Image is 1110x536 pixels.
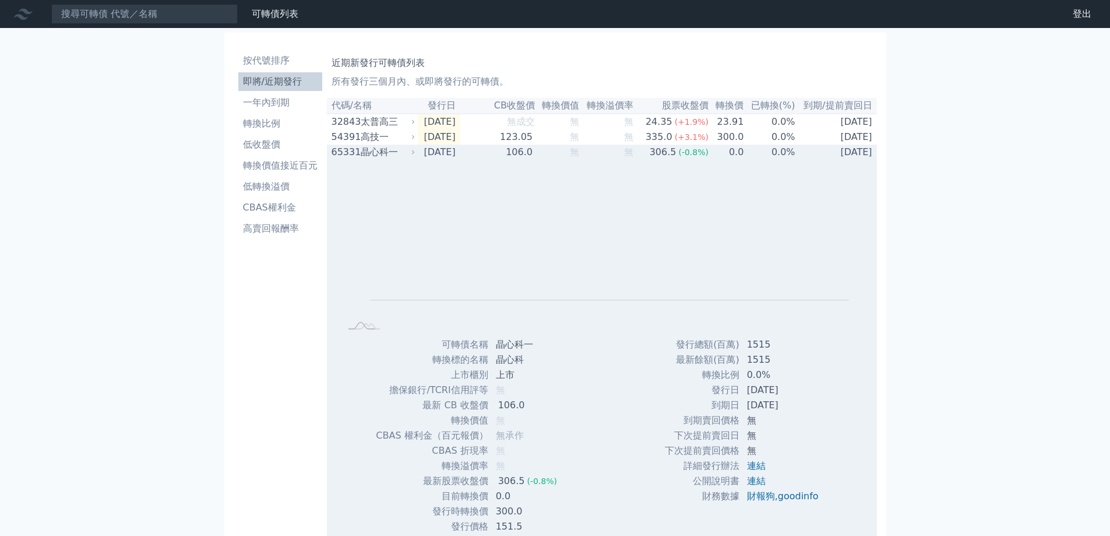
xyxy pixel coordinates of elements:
[375,383,488,398] td: 擔保銀行/TCRI信用評等
[709,145,744,160] td: 0.0
[744,145,795,160] td: 0.0%
[332,56,872,70] h1: 近期新發行可轉債列表
[527,477,557,486] span: (-0.8%)
[664,489,740,504] td: 財務數據
[51,4,238,24] input: 搜尋可轉債 代號／名稱
[375,519,488,534] td: 發行價格
[740,428,828,443] td: 無
[496,474,527,488] div: 306.5
[796,129,877,145] td: [DATE]
[1063,5,1101,23] a: 登出
[375,489,488,504] td: 目前轉換價
[740,352,828,367] td: 1515
[489,504,566,519] td: 300.0
[238,96,322,110] li: 一年內到期
[360,178,849,317] g: Chart
[238,138,322,152] li: 低收盤價
[664,428,740,443] td: 下次提前賣回日
[744,114,795,129] td: 0.0%
[740,383,828,398] td: [DATE]
[418,145,460,160] td: [DATE]
[744,98,795,114] th: 已轉換(%)
[361,130,413,144] div: 高技一
[375,474,488,489] td: 最新股票收盤價
[361,145,413,159] div: 晶心科一
[238,159,322,173] li: 轉換價值接近百元
[675,132,709,142] span: (+3.1%)
[570,146,579,157] span: 無
[740,489,828,504] td: ,
[664,352,740,367] td: 最新餘額(百萬)
[418,98,460,114] th: 發行日
[624,146,633,157] span: 無
[624,131,633,142] span: 無
[664,413,740,428] td: 到期賣回價格
[332,145,358,159] div: 65331
[678,148,709,157] span: (-0.8%)
[624,116,633,127] span: 無
[375,504,488,519] td: 發行時轉換價
[498,130,535,144] div: 123.05
[375,443,488,458] td: CBAS 折現率
[375,458,488,474] td: 轉換溢價率
[664,383,740,398] td: 發行日
[664,458,740,474] td: 詳細發行辦法
[740,367,828,383] td: 0.0%
[647,145,679,159] div: 306.5
[744,129,795,145] td: 0.0%
[238,114,322,133] a: 轉換比例
[332,115,358,129] div: 32843
[489,489,566,504] td: 0.0
[375,428,488,443] td: CBAS 權利金（百元報價）
[643,115,675,129] div: 24.35
[643,130,675,144] div: 335.0
[664,337,740,352] td: 發行總額(百萬)
[709,98,744,114] th: 轉換價
[747,475,766,486] a: 連結
[327,98,418,114] th: 代碼/名稱
[332,75,872,89] p: 所有發行三個月內、或即將發行的可轉債。
[740,398,828,413] td: [DATE]
[460,98,535,114] th: CB收盤價
[238,93,322,112] a: 一年內到期
[796,98,877,114] th: 到期/提前賣回日
[489,367,566,383] td: 上市
[496,460,505,471] span: 無
[796,145,877,160] td: [DATE]
[507,116,535,127] span: 無成交
[747,460,766,471] a: 連結
[238,51,322,70] a: 按代號排序
[361,115,413,129] div: 太普高三
[238,180,322,194] li: 低轉換溢價
[535,98,580,114] th: 轉換價值
[489,337,566,352] td: 晶心科一
[489,352,566,367] td: 晶心科
[740,413,828,428] td: 無
[503,145,535,159] div: 106.0
[238,198,322,217] a: CBAS權利金
[238,219,322,238] a: 高賣回報酬率
[332,130,358,144] div: 54391
[709,129,744,145] td: 300.0
[238,177,322,196] a: 低轉換溢價
[664,367,740,383] td: 轉換比例
[496,430,524,441] span: 無承作
[238,201,322,215] li: CBAS權利金
[489,519,566,534] td: 151.5
[238,72,322,91] a: 即將/近期發行
[570,131,579,142] span: 無
[496,415,505,426] span: 無
[238,156,322,175] a: 轉換價值接近百元
[238,75,322,89] li: 即將/近期發行
[675,117,709,127] span: (+1.9%)
[778,491,819,502] a: goodinfo
[496,445,505,456] span: 無
[740,337,828,352] td: 1515
[570,116,579,127] span: 無
[418,114,460,129] td: [DATE]
[747,491,775,502] a: 財報狗
[709,114,744,129] td: 23.91
[496,384,505,395] span: 無
[664,398,740,413] td: 到期日
[634,98,709,114] th: 股票收盤價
